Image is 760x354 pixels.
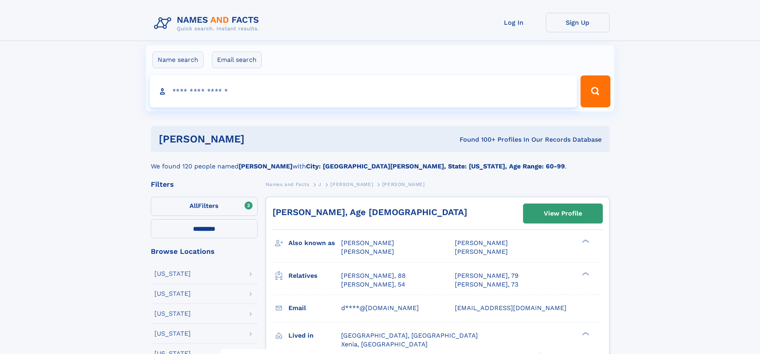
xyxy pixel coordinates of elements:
[341,332,478,339] span: [GEOGRAPHIC_DATA], [GEOGRAPHIC_DATA]
[330,179,373,189] a: [PERSON_NAME]
[482,13,546,32] a: Log In
[523,204,602,223] a: View Profile
[580,75,610,107] button: Search Button
[159,134,352,144] h1: [PERSON_NAME]
[306,162,565,170] b: City: [GEOGRAPHIC_DATA][PERSON_NAME], State: [US_STATE], Age Range: 60-99
[341,280,405,289] a: [PERSON_NAME], 54
[580,331,590,336] div: ❯
[151,152,610,171] div: We found 120 people named with .
[288,301,341,315] h3: Email
[151,248,258,255] div: Browse Locations
[151,197,258,216] label: Filters
[154,310,191,317] div: [US_STATE]
[341,340,428,348] span: Xenia, [GEOGRAPHIC_DATA]
[288,236,341,250] h3: Also known as
[455,280,518,289] a: [PERSON_NAME], 73
[266,179,310,189] a: Names and Facts
[154,271,191,277] div: [US_STATE]
[580,271,590,276] div: ❯
[455,271,519,280] a: [PERSON_NAME], 79
[152,51,203,68] label: Name search
[288,329,341,342] h3: Lived in
[150,75,577,107] input: search input
[288,269,341,283] h3: Relatives
[272,207,467,217] a: [PERSON_NAME], Age [DEMOGRAPHIC_DATA]
[341,239,394,247] span: [PERSON_NAME]
[190,202,198,210] span: All
[455,239,508,247] span: [PERSON_NAME]
[382,182,425,187] span: [PERSON_NAME]
[455,304,567,312] span: [EMAIL_ADDRESS][DOMAIN_NAME]
[151,13,266,34] img: Logo Names and Facts
[455,248,508,255] span: [PERSON_NAME]
[580,239,590,244] div: ❯
[341,248,394,255] span: [PERSON_NAME]
[154,291,191,297] div: [US_STATE]
[154,330,191,337] div: [US_STATE]
[318,182,322,187] span: J
[546,13,610,32] a: Sign Up
[318,179,322,189] a: J
[239,162,292,170] b: [PERSON_NAME]
[352,135,602,144] div: Found 100+ Profiles In Our Records Database
[330,182,373,187] span: [PERSON_NAME]
[151,181,258,188] div: Filters
[341,271,406,280] a: [PERSON_NAME], 88
[544,204,582,223] div: View Profile
[212,51,262,68] label: Email search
